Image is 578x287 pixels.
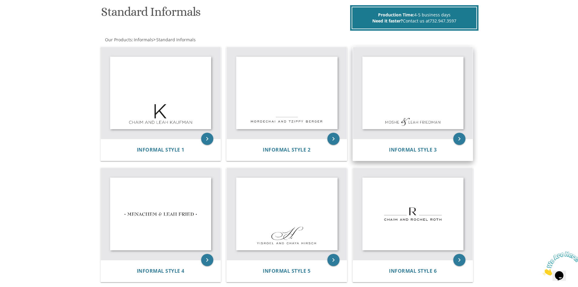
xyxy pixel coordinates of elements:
a: 732.947.3597 [430,18,456,24]
a: Informal Style 4 [137,268,184,274]
span: > [153,37,196,43]
a: keyboard_arrow_right [201,254,213,266]
img: Informal Style 4 [101,168,221,260]
span: Informal Style 2 [263,146,310,153]
a: Standard Informals [156,37,196,43]
a: Informal Style 3 [389,147,437,153]
a: Informals [133,37,153,43]
span: Informal Style 3 [389,146,437,153]
a: keyboard_arrow_right [453,254,465,266]
span: Need it faster? [372,18,403,24]
span: Informal Style 5 [263,268,310,274]
a: keyboard_arrow_right [327,254,340,266]
div: : [100,37,289,43]
span: Informal Style 4 [137,268,184,274]
img: Informal Style 5 [227,168,347,260]
img: Informal Style 6 [353,168,473,260]
span: Informals [134,37,153,43]
span: Informal Style 6 [389,268,437,274]
h1: Standard Informals [101,5,349,23]
a: Informal Style 2 [263,147,310,153]
div: 4-5 business days Contact us at [352,7,477,29]
img: Chat attention grabber [2,2,40,26]
a: Informal Style 1 [137,147,184,153]
iframe: chat widget [540,249,578,278]
img: Informal Style 3 [353,47,473,139]
a: Informal Style 6 [389,268,437,274]
a: Our Products [104,37,132,43]
a: keyboard_arrow_right [201,133,213,145]
img: Informal Style 1 [101,47,221,139]
span: Informal Style 1 [137,146,184,153]
span: Production Time: [378,12,414,18]
a: Informal Style 5 [263,268,310,274]
img: Informal Style 2 [227,47,347,139]
a: keyboard_arrow_right [453,133,465,145]
a: keyboard_arrow_right [327,133,340,145]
